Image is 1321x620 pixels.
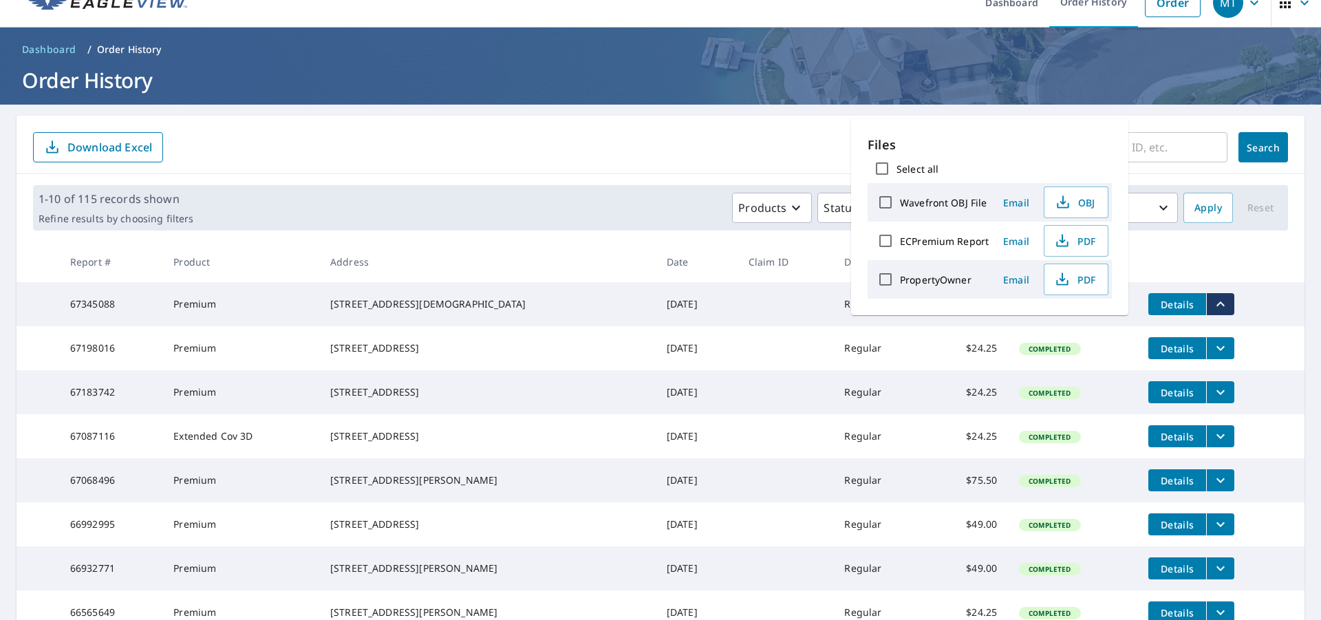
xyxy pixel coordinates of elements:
[833,546,926,590] td: Regular
[833,414,926,458] td: Regular
[1148,293,1206,315] button: detailsBtn-67345088
[994,269,1038,290] button: Email
[59,326,162,370] td: 67198016
[833,370,926,414] td: Regular
[1157,430,1198,443] span: Details
[900,235,989,248] label: ECPremium Report
[1148,337,1206,359] button: detailsBtn-67198016
[926,414,1008,458] td: $24.25
[1206,557,1234,579] button: filesDropdownBtn-66932771
[59,502,162,546] td: 66992995
[97,43,162,56] p: Order History
[330,385,645,399] div: [STREET_ADDRESS]
[926,326,1008,370] td: $24.25
[1206,337,1234,359] button: filesDropdownBtn-67198016
[330,517,645,531] div: [STREET_ADDRESS]
[656,502,738,546] td: [DATE]
[22,43,76,56] span: Dashboard
[1148,513,1206,535] button: detailsBtn-66992995
[1044,225,1108,257] button: PDF
[994,231,1038,252] button: Email
[1157,342,1198,355] span: Details
[87,41,92,58] li: /
[1238,132,1288,162] button: Search
[1148,469,1206,491] button: detailsBtn-67068496
[39,213,193,225] p: Refine results by choosing filters
[162,414,319,458] td: Extended Cov 3D
[833,242,926,282] th: Delivery
[162,458,319,502] td: Premium
[330,562,645,575] div: [STREET_ADDRESS][PERSON_NAME]
[162,282,319,326] td: Premium
[833,502,926,546] td: Regular
[833,326,926,370] td: Regular
[833,282,926,326] td: Regular
[926,370,1008,414] td: $24.25
[59,414,162,458] td: 67087116
[1044,186,1108,218] button: OBJ
[1020,476,1079,486] span: Completed
[319,242,656,282] th: Address
[1157,386,1198,399] span: Details
[162,502,319,546] td: Premium
[59,458,162,502] td: 67068496
[17,66,1304,94] h1: Order History
[868,136,1112,154] p: Files
[900,273,971,286] label: PropertyOwner
[1157,474,1198,487] span: Details
[1206,469,1234,491] button: filesDropdownBtn-67068496
[1206,381,1234,403] button: filesDropdownBtn-67183742
[994,192,1038,213] button: Email
[1020,388,1079,398] span: Completed
[1206,425,1234,447] button: filesDropdownBtn-67087116
[1183,193,1233,223] button: Apply
[817,193,883,223] button: Status
[330,429,645,443] div: [STREET_ADDRESS]
[1000,196,1033,209] span: Email
[833,458,926,502] td: Regular
[162,370,319,414] td: Premium
[162,242,319,282] th: Product
[1044,264,1108,295] button: PDF
[1148,381,1206,403] button: detailsBtn-67183742
[67,140,152,155] p: Download Excel
[1020,520,1079,530] span: Completed
[738,242,834,282] th: Claim ID
[59,370,162,414] td: 67183742
[656,370,738,414] td: [DATE]
[1020,344,1079,354] span: Completed
[33,132,163,162] button: Download Excel
[1157,606,1198,619] span: Details
[162,326,319,370] td: Premium
[1157,298,1198,311] span: Details
[732,193,812,223] button: Products
[656,282,738,326] td: [DATE]
[1157,518,1198,531] span: Details
[1000,235,1033,248] span: Email
[59,546,162,590] td: 66932771
[926,502,1008,546] td: $49.00
[1000,273,1033,286] span: Email
[656,458,738,502] td: [DATE]
[330,341,645,355] div: [STREET_ADDRESS]
[59,242,162,282] th: Report #
[1053,233,1097,249] span: PDF
[656,414,738,458] td: [DATE]
[1053,194,1097,211] span: OBJ
[1249,141,1277,154] span: Search
[1157,562,1198,575] span: Details
[59,282,162,326] td: 67345088
[1020,432,1079,442] span: Completed
[1020,608,1079,618] span: Completed
[926,458,1008,502] td: $75.50
[1020,564,1079,574] span: Completed
[17,39,1304,61] nav: breadcrumb
[738,200,786,216] p: Products
[926,546,1008,590] td: $49.00
[330,297,645,311] div: [STREET_ADDRESS][DEMOGRAPHIC_DATA]
[656,546,738,590] td: [DATE]
[1194,200,1222,217] span: Apply
[162,546,319,590] td: Premium
[896,162,938,175] label: Select all
[330,473,645,487] div: [STREET_ADDRESS][PERSON_NAME]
